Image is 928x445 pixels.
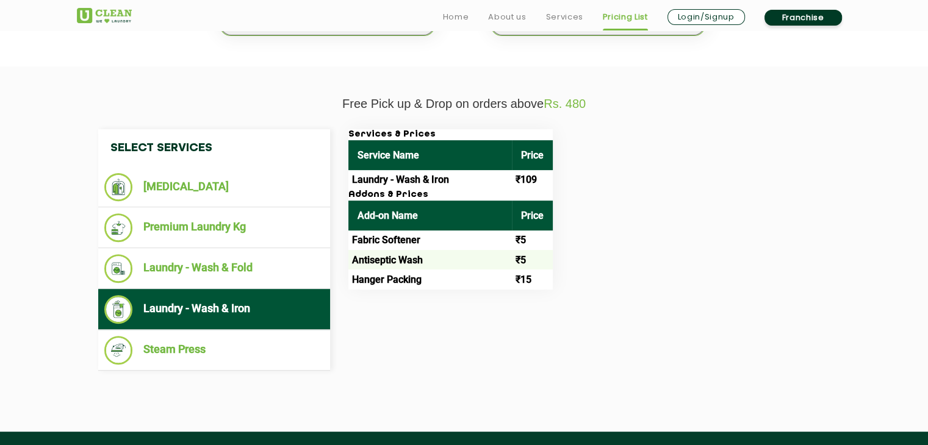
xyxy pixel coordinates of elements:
[512,140,553,170] th: Price
[512,201,553,230] th: Price
[512,170,553,190] td: ₹109
[77,97,852,111] p: Free Pick up & Drop on orders above
[443,10,469,24] a: Home
[348,140,512,170] th: Service Name
[348,129,553,140] h3: Services & Prices
[77,8,132,23] img: UClean Laundry and Dry Cleaning
[348,230,512,250] td: Fabric Softener
[104,254,324,283] li: Laundry - Wash & Fold
[104,295,133,324] img: Laundry - Wash & Iron
[512,269,553,289] td: ₹15
[544,97,586,110] span: Rs. 480
[348,269,512,289] td: Hanger Packing
[512,250,553,269] td: ₹5
[98,129,330,167] h4: Select Services
[603,10,648,24] a: Pricing List
[104,173,324,201] li: [MEDICAL_DATA]
[512,230,553,250] td: ₹5
[764,10,842,26] a: Franchise
[545,10,583,24] a: Services
[104,173,133,201] img: Dry Cleaning
[104,213,324,242] li: Premium Laundry Kg
[667,9,745,25] a: Login/Signup
[348,250,512,269] td: Antiseptic Wash
[104,213,133,242] img: Premium Laundry Kg
[348,170,512,190] td: Laundry - Wash & Iron
[104,295,324,324] li: Laundry - Wash & Iron
[104,254,133,283] img: Laundry - Wash & Fold
[348,201,512,230] th: Add-on Name
[488,10,526,24] a: About us
[348,190,553,201] h3: Addons & Prices
[104,336,324,365] li: Steam Press
[104,336,133,365] img: Steam Press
